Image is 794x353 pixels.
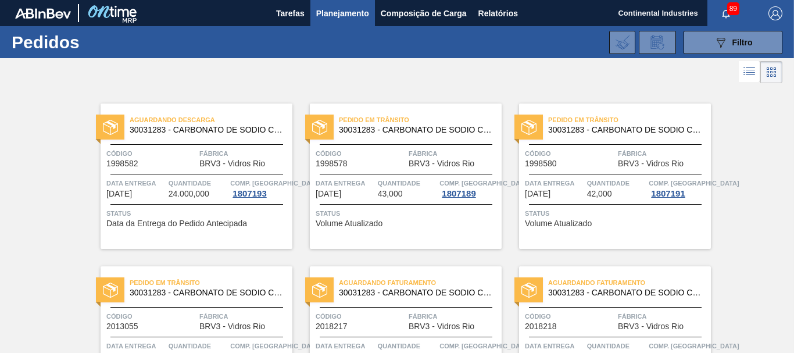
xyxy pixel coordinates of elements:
[739,61,760,83] div: Visão em Lista
[316,148,406,159] span: Código
[106,340,166,352] span: Data entrega
[316,177,375,189] span: Data entrega
[316,190,341,198] span: 24/08/2025
[230,340,320,352] span: Comp. Carga
[130,114,292,126] span: Aguardando Descarga
[727,2,739,15] span: 89
[525,311,615,322] span: Código
[378,177,437,189] span: Quantidade
[339,114,502,126] span: Pedido em Trânsito
[316,311,406,322] span: Código
[316,6,369,20] span: Planejamento
[439,189,478,198] div: 1807189
[106,311,196,322] span: Código
[639,31,676,54] div: Solicitação de Revisão de Pedidos
[169,340,228,352] span: Quantidade
[649,177,708,198] a: Comp. [GEOGRAPHIC_DATA]1807191
[106,219,247,228] span: Data da Entrega do Pedido Antecipada
[707,5,745,22] button: Notificações
[339,288,492,297] span: 30031283 - CARBONATO DE SODIO CONTINENTAL
[649,189,687,198] div: 1807191
[587,340,646,352] span: Quantidade
[339,126,492,134] span: 30031283 - CARBONATO DE SODIO CONTINENTAL
[409,311,499,322] span: Fábrica
[521,120,537,135] img: status
[548,277,711,288] span: Aguardando Faturamento
[649,177,739,189] span: Comp. Carga
[378,190,403,198] span: 43,000
[199,159,265,168] span: BRV3 - Vidros Rio
[199,148,289,159] span: Fábrica
[525,322,557,331] span: 2018218
[409,322,474,331] span: BRV3 - Vidros Rio
[312,283,327,298] img: status
[525,148,615,159] span: Código
[292,104,502,249] a: statusPedido em Trânsito30031283 - CARBONATO DE SODIO CONTINENTALCódigo1998578FábricaBRV3 - Vidro...
[548,114,711,126] span: Pedido em Trânsito
[548,126,702,134] span: 30031283 - CARBONATO DE SODIO CONTINENTAL
[230,177,320,189] span: Comp. Carga
[106,148,196,159] span: Código
[618,148,708,159] span: Fábrica
[502,104,711,249] a: statusPedido em Trânsito30031283 - CARBONATO DE SODIO CONTINENTALCódigo1998580FábricaBRV3 - Vidro...
[409,148,499,159] span: Fábrica
[316,159,348,168] span: 1998578
[106,190,132,198] span: 23/08/2025
[649,340,739,352] span: Comp. Carga
[316,219,382,228] span: Volume Atualizado
[316,340,375,352] span: Data entrega
[732,38,753,47] span: Filtro
[587,177,646,189] span: Quantidade
[525,208,708,219] span: Status
[199,322,265,331] span: BRV3 - Vidros Rio
[15,8,71,19] img: TNhmsLtSVTkK8tSr43FrP2fwEKptu5GPRR3wAAAABJRU5ErkJggg==
[339,277,502,288] span: Aguardando Faturamento
[525,177,584,189] span: Data entrega
[276,6,305,20] span: Tarefas
[106,177,166,189] span: Data entrega
[618,322,684,331] span: BRV3 - Vidros Rio
[439,177,530,189] span: Comp. Carga
[230,177,289,198] a: Comp. [GEOGRAPHIC_DATA]1807193
[525,190,550,198] span: 26/08/2025
[103,283,118,298] img: status
[316,322,348,331] span: 2018217
[587,190,612,198] span: 42,000
[316,208,499,219] span: Status
[381,6,467,20] span: Composição de Carga
[684,31,782,54] button: Filtro
[12,35,174,49] h1: Pedidos
[169,177,228,189] span: Quantidade
[378,340,437,352] span: Quantidade
[106,159,138,168] span: 1998582
[760,61,782,83] div: Visão em Cards
[312,120,327,135] img: status
[525,219,592,228] span: Volume Atualizado
[130,126,283,134] span: 30031283 - CARBONATO DE SODIO CONTINENTAL
[618,311,708,322] span: Fábrica
[618,159,684,168] span: BRV3 - Vidros Rio
[439,177,499,198] a: Comp. [GEOGRAPHIC_DATA]1807189
[525,340,584,352] span: Data entrega
[548,288,702,297] span: 30031283 - CARBONATO DE SODIO CONTINENTAL
[521,283,537,298] img: status
[106,208,289,219] span: Status
[409,159,474,168] span: BRV3 - Vidros Rio
[130,288,283,297] span: 30031283 - CARBONATO DE SODIO CONTINENTAL
[525,159,557,168] span: 1998580
[106,322,138,331] span: 2013055
[169,190,209,198] span: 24.000,000
[230,189,269,198] div: 1807193
[439,340,530,352] span: Comp. Carga
[478,6,518,20] span: Relatórios
[103,120,118,135] img: status
[130,277,292,288] span: Pedido em Trânsito
[199,311,289,322] span: Fábrica
[768,6,782,20] img: Logout
[609,31,635,54] div: Importar Negociações dos Pedidos
[83,104,292,249] a: statusAguardando Descarga30031283 - CARBONATO DE SODIO CONTINENTALCódigo1998582FábricaBRV3 - Vidr...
